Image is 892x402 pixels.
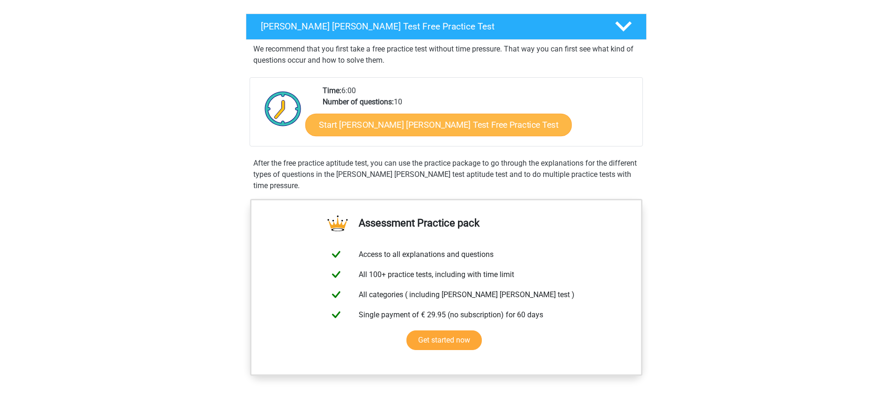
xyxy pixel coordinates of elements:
[323,97,394,106] b: Number of questions:
[250,158,643,191] div: After the free practice aptitude test, you can use the practice package to go through the explana...
[323,86,341,95] b: Time:
[316,85,642,146] div: 6:00 10
[253,44,639,66] p: We recommend that you first take a free practice test without time pressure. That way you can fir...
[406,330,482,350] a: Get started now
[261,21,600,32] h4: [PERSON_NAME] [PERSON_NAME] Test Free Practice Test
[305,114,572,136] a: Start [PERSON_NAME] [PERSON_NAME] Test Free Practice Test
[259,85,307,132] img: Clock
[242,14,650,40] a: [PERSON_NAME] [PERSON_NAME] Test Free Practice Test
